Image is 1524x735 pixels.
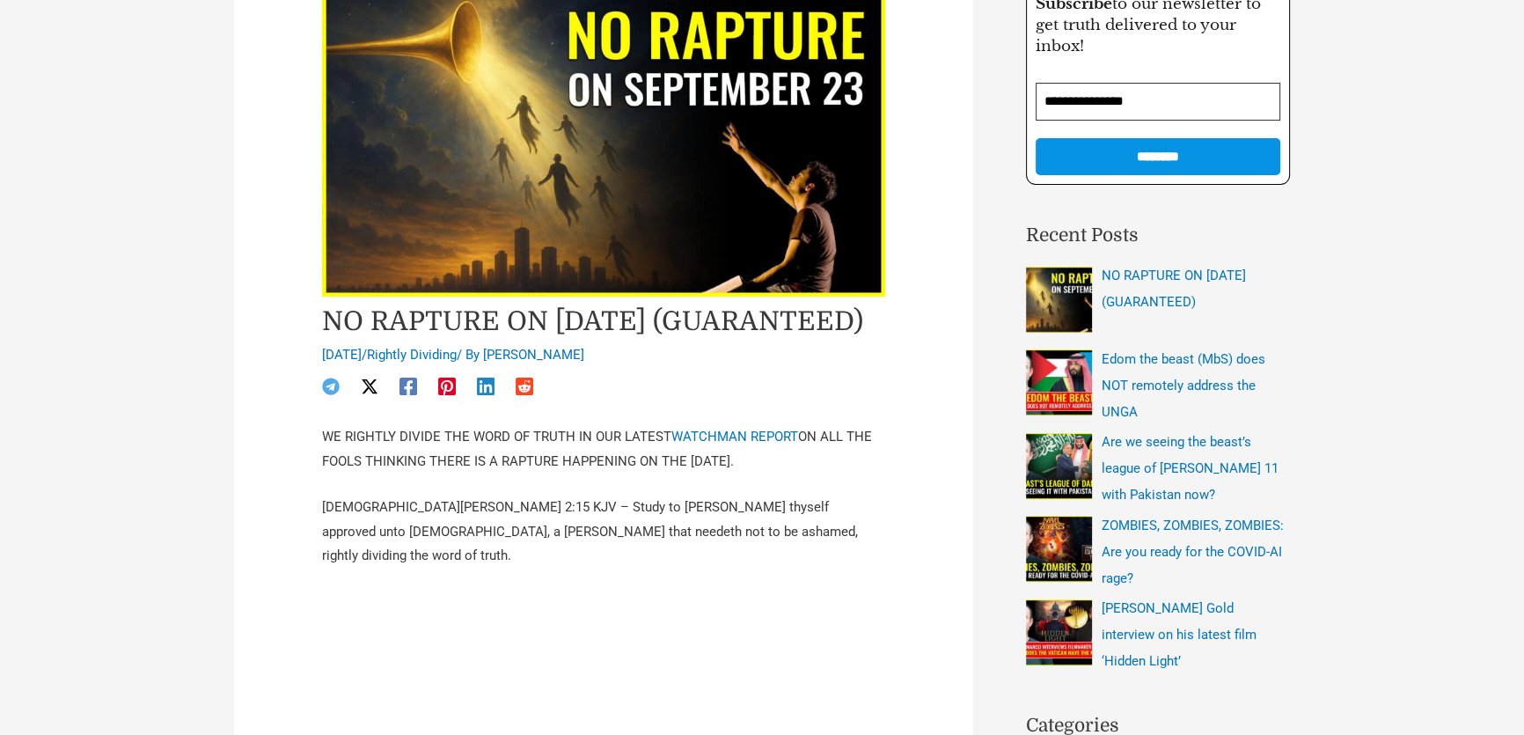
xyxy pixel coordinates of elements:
a: Edom the beast (MbS) does NOT remotely address the UNGA [1102,351,1265,420]
a: Linkedin [477,378,495,395]
a: [PERSON_NAME] Gold interview on his latest film ‘Hidden Light’ [1102,600,1257,669]
h2: Recent Posts [1026,222,1290,250]
nav: Recent Posts [1026,262,1290,675]
a: Telegram [322,378,340,395]
p: [DEMOGRAPHIC_DATA][PERSON_NAME] 2:15 KJV – Study to [PERSON_NAME] thyself approved unto [DEMOGRAP... [322,496,885,570]
a: [PERSON_NAME] [483,347,584,363]
a: Pinterest [438,378,456,395]
p: WE RIGHTLY DIVIDE THE WORD OF TRUTH IN OUR LATEST ON ALL THE FOOLS THINKING THERE IS A RAPTURE HA... [322,425,885,474]
span: [DATE] [322,347,362,363]
a: WATCHMAN REPORT [671,429,798,445]
a: Reddit [516,378,533,395]
a: ZOMBIES, ZOMBIES, ZOMBIES: Are you ready for the COVID-AI rage? [1102,518,1284,586]
input: Email Address * [1036,83,1280,121]
div: / / By [322,346,885,365]
a: Rightly Dividing [367,347,457,363]
a: Facebook [399,378,417,395]
a: Are we seeing the beast’s league of [PERSON_NAME] 11 with Pakistan now? [1102,434,1279,503]
h1: NO RAPTURE ON [DATE] (GUARANTEED) [322,305,885,337]
a: NO RAPTURE ON [DATE] (GUARANTEED) [1102,268,1246,310]
a: Twitter / X [361,378,378,395]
